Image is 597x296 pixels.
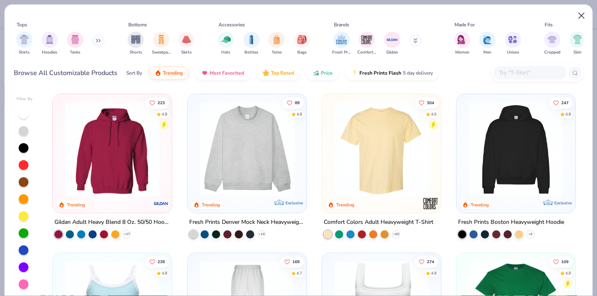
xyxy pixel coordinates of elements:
span: Exclusive [554,200,572,206]
button: filter button [218,32,234,56]
button: Like [282,97,303,108]
span: 304 [427,101,434,105]
div: filter for Gildan [384,32,400,56]
div: Browse All Customizable Products [14,68,117,78]
img: Unisex Image [508,35,517,44]
span: Fresh Prints [332,49,351,56]
button: Trending [149,66,189,80]
div: filter for Bottles [243,32,260,56]
span: + 9 [528,232,532,237]
span: Tanks [70,49,80,56]
img: Comfort Colors logo [422,195,439,212]
span: Men [483,49,491,56]
button: filter button [294,32,310,56]
img: flash.gif [351,70,358,76]
span: Sweatpants [152,49,171,56]
button: Like [415,97,438,108]
img: 029b8af0-80e6-406f-9fdc-fdf898547912 [330,102,433,197]
div: 4.8 [431,270,437,277]
span: Totes [272,49,282,56]
input: Try "T-Shirt" [498,68,561,77]
span: 109 [561,260,569,264]
div: 4.8 [565,270,571,277]
span: Exclusive [286,200,303,206]
span: 168 [292,260,299,264]
div: Fresh Prints Denver Mock Neck Heavyweight Sweatshirt [189,217,305,227]
div: 4.7 [296,270,302,277]
div: Made For [454,21,475,28]
img: Men Image [483,35,492,44]
span: Top Rated [271,70,294,76]
button: Like [415,256,438,268]
span: Slim [573,49,582,56]
span: + 10 [258,232,264,237]
img: e55d29c3-c55d-459c-bfd9-9b1c499ab3c6 [433,102,536,197]
div: Bottoms [128,21,147,28]
div: filter for Slim [569,32,586,56]
span: Fresh Prints Flash [359,70,401,76]
span: Most Favorited [210,70,244,76]
img: Hats Image [221,35,231,44]
span: Gildan [386,49,398,56]
span: 238 [158,260,165,264]
button: Top Rated [257,66,300,80]
span: Bottles [244,49,258,56]
button: filter button [41,32,58,56]
div: filter for Bags [294,32,310,56]
button: filter button [67,32,83,56]
img: Tanks Image [71,35,80,44]
img: Shirts Image [19,35,29,44]
button: Like [280,256,303,268]
div: 4.8 [162,111,167,117]
span: Trending [163,70,183,76]
span: + 60 [393,232,399,237]
span: Unisex [507,49,519,56]
button: filter button [479,32,495,56]
button: filter button [243,32,260,56]
button: Close [574,8,589,24]
span: Shirts [19,49,30,56]
span: Cropped [544,49,560,56]
button: Price [307,66,339,80]
span: Skirts [181,49,192,56]
img: a90f7c54-8796-4cb2-9d6e-4e9644cfe0fe [298,102,401,197]
img: Cropped Image [547,35,557,44]
div: 4.8 [565,111,571,117]
span: Women [455,49,469,56]
button: filter button [544,32,560,56]
img: Gildan logo [154,195,170,212]
button: Like [145,256,169,268]
span: Hoodies [42,49,57,56]
div: filter for Skirts [178,32,195,56]
div: 4.8 [296,111,302,117]
img: Gildan Image [386,34,398,46]
button: filter button [569,32,586,56]
div: Filter By [17,96,33,102]
button: Like [145,97,169,108]
div: Tops [17,21,27,28]
img: Totes Image [272,35,281,44]
span: + 37 [124,232,130,237]
button: filter button [332,32,351,56]
div: Comfort Colors Adult Heavyweight T-Shirt [324,217,433,227]
div: filter for Totes [268,32,285,56]
span: Hats [221,49,230,56]
div: Fits [545,21,553,28]
img: Comfort Colors Image [361,34,373,46]
img: Fresh Prints Image [335,34,348,46]
div: Accessories [218,21,245,28]
img: 01756b78-01f6-4cc6-8d8a-3c30c1a0c8ac [61,102,164,197]
button: filter button [152,32,171,56]
span: 5 day delivery [403,69,433,78]
div: filter for Shorts [128,32,144,56]
div: filter for Hoodies [41,32,58,56]
img: Women Image [457,35,467,44]
button: filter button [178,32,195,56]
div: filter for Comfort Colors [357,32,376,56]
div: Sort By [126,69,142,77]
button: filter button [128,32,144,56]
button: filter button [505,32,521,56]
div: Fresh Prints Boston Heavyweight Hoodie [458,217,564,227]
div: Brands [334,21,349,28]
img: 91acfc32-fd48-4d6b-bdad-a4c1a30ac3fc [465,102,567,197]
